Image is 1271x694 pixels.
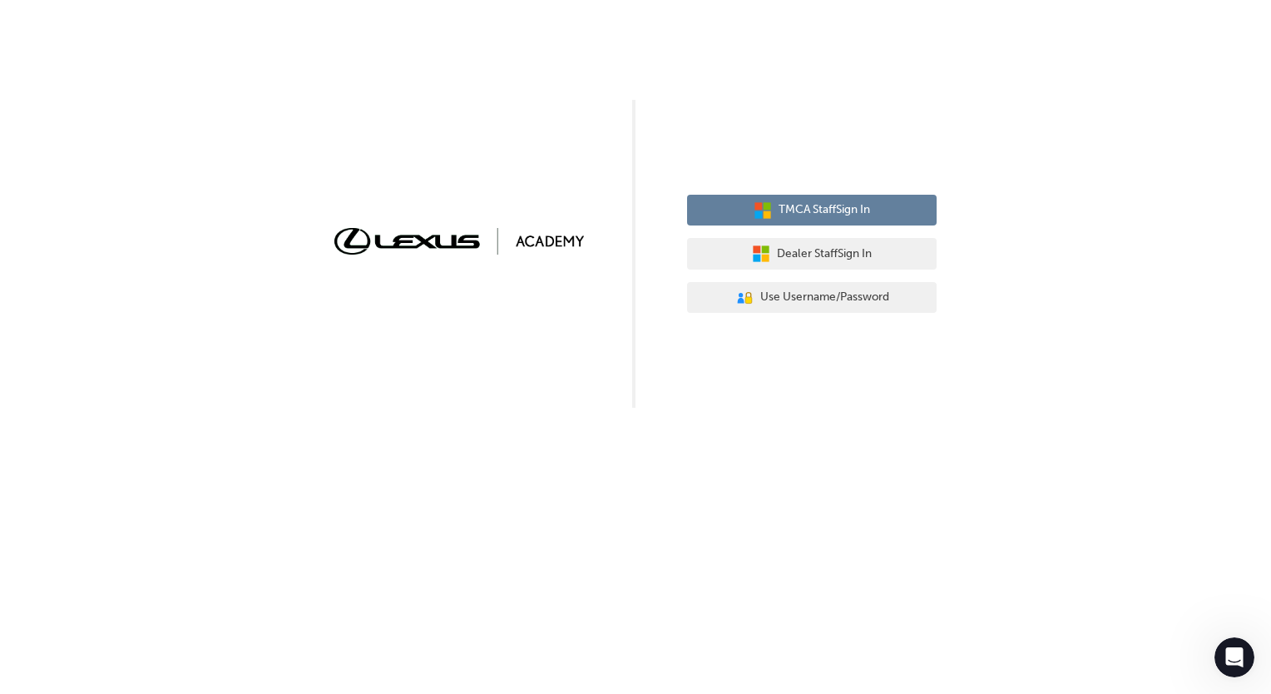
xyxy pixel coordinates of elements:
button: Use Username/Password [687,282,937,314]
span: Dealer Staff Sign In [777,245,872,264]
span: Use Username/Password [760,288,889,307]
iframe: Intercom live chat [1214,637,1254,677]
span: TMCA Staff Sign In [779,201,870,220]
button: TMCA StaffSign In [687,195,937,226]
button: Dealer StaffSign In [687,238,937,270]
img: Trak [334,228,584,254]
